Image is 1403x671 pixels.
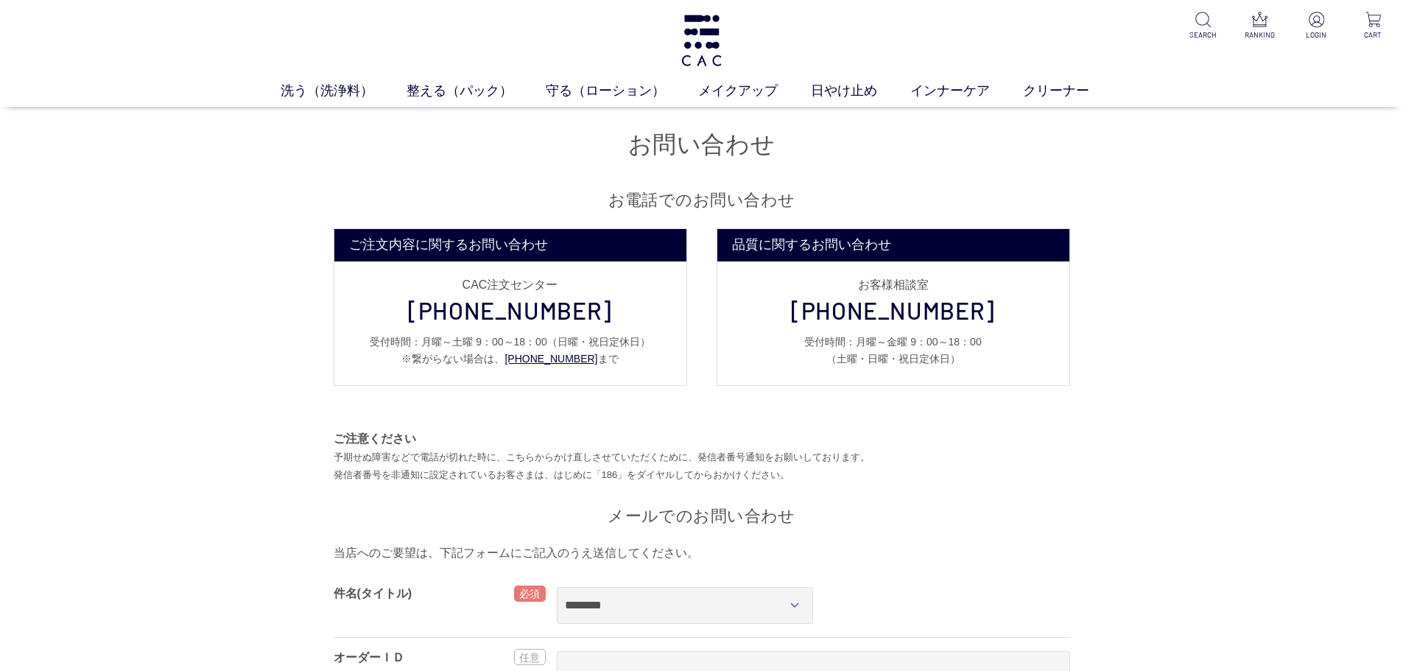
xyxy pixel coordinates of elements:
[1242,12,1278,41] a: RANKING
[1355,29,1391,41] p: CART
[349,279,672,291] div: CAC注文センター
[334,587,412,600] label: 件名(タイトル)
[334,189,1070,211] h2: お電話でのお問い合わせ
[732,279,1055,291] div: お客様相談室
[334,452,870,480] font: 予期せぬ障害などで電話が切れた時に、こちらからかけ直しさせていただくために、発信者番号通知をお願いしております。 発信者番号を非通知に設定されているお客さまは、はじめに「186」をダイヤルしてか...
[334,544,1070,562] p: 当店へのご要望は、下記フォームにご記入のうえ送信してください。
[679,15,724,66] img: logo
[1355,12,1391,41] a: CART
[334,129,1070,161] h1: お問い合わせ
[334,430,1070,448] p: ご注意ください
[349,351,672,368] p: ※繋がらない場合は、 まで
[1185,29,1221,41] p: SEARCH
[698,81,811,101] a: メイクアップ
[281,81,407,101] a: 洗う（洗浄料）
[546,81,698,101] a: 守る（ローション）
[717,229,1069,261] dt: 品質に関するお問い合わせ
[349,334,672,351] p: 受付時間：月曜～土曜 9：00～18：00 （日曜・祝日定休日）
[1242,29,1278,41] p: RANKING
[811,81,910,101] a: 日やけ止め
[732,334,1055,368] p: 受付時間：月曜～金曜 9：00～18：00 （土曜・日曜・祝日定休日）
[910,81,1023,101] a: インナーケア
[334,651,404,664] label: オーダーＩＤ
[1298,12,1335,41] a: LOGIN
[1023,81,1122,101] a: クリーナー
[334,505,1070,527] h2: メールでのお問い合わせ
[334,229,686,261] dt: ご注文内容に関するお問い合わせ
[1298,29,1335,41] p: LOGIN
[407,81,546,101] a: 整える（パック）
[1185,12,1221,41] a: SEARCH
